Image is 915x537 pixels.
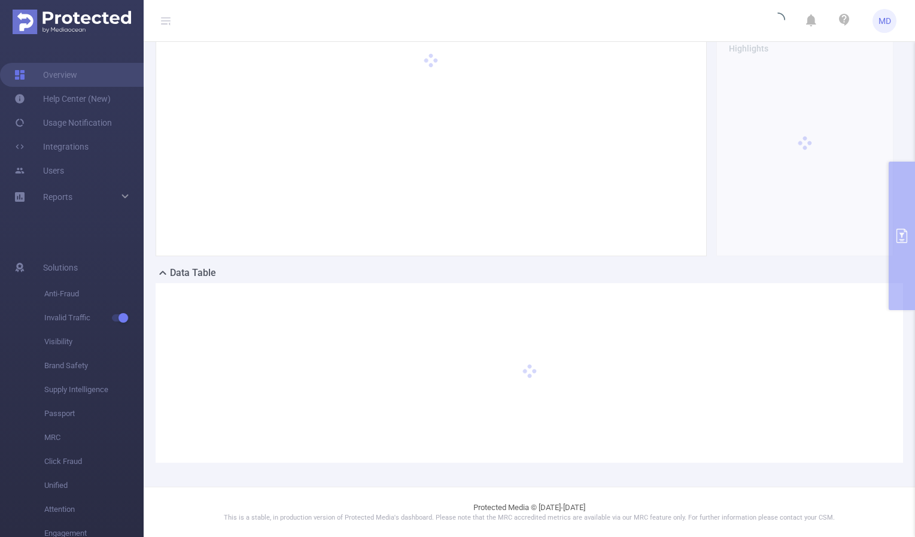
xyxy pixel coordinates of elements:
[878,9,891,33] span: MD
[14,87,111,111] a: Help Center (New)
[44,450,144,474] span: Click Fraud
[174,513,885,523] p: This is a stable, in production version of Protected Media's dashboard. Please note that the MRC ...
[44,306,144,330] span: Invalid Traffic
[44,354,144,378] span: Brand Safety
[14,135,89,159] a: Integrations
[14,63,77,87] a: Overview
[43,185,72,209] a: Reports
[14,111,112,135] a: Usage Notification
[43,192,72,202] span: Reports
[44,330,144,354] span: Visibility
[13,10,131,34] img: Protected Media
[771,13,785,29] i: icon: loading
[44,426,144,450] span: MRC
[43,256,78,280] span: Solutions
[44,497,144,521] span: Attention
[44,402,144,426] span: Passport
[44,474,144,497] span: Unified
[44,378,144,402] span: Supply Intelligence
[14,159,64,183] a: Users
[44,282,144,306] span: Anti-Fraud
[170,266,216,280] h2: Data Table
